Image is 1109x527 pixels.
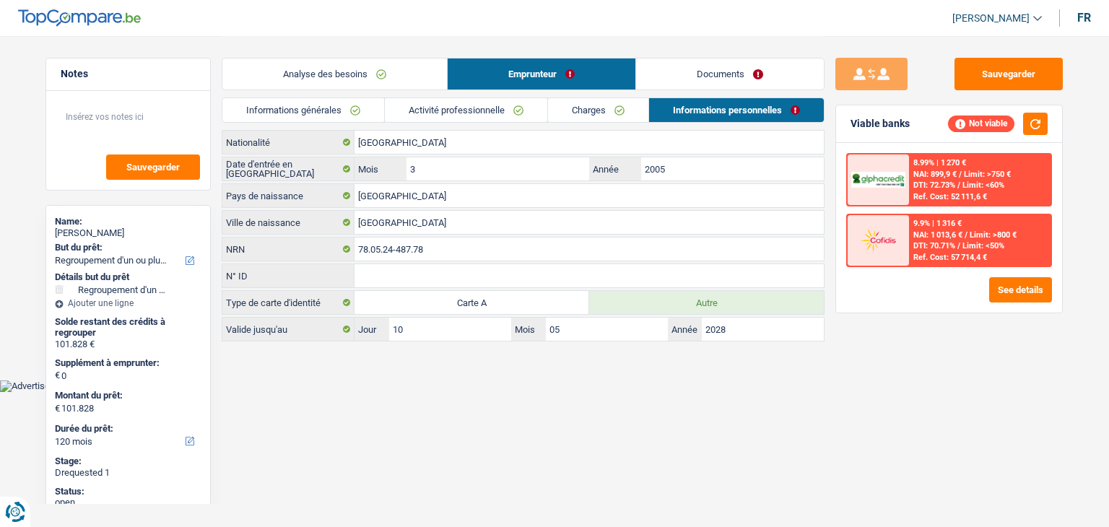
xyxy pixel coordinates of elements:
[355,157,406,180] label: Mois
[913,170,957,179] span: NAI: 899,9 €
[957,241,960,251] span: /
[649,98,824,122] a: Informations personnelles
[851,227,905,253] img: Cofidis
[962,180,1004,190] span: Limit: <60%
[55,298,201,308] div: Ajouter une ligne
[970,230,1017,240] span: Limit: >800 €
[385,98,547,122] a: Activité professionnelle
[941,6,1042,30] a: [PERSON_NAME]
[851,172,905,188] img: AlphaCredit
[55,486,201,497] div: Status:
[959,170,962,179] span: /
[952,12,1030,25] span: [PERSON_NAME]
[962,241,1004,251] span: Limit: <50%
[222,264,355,287] label: N° ID
[55,423,199,435] label: Durée du prêt:
[55,316,201,339] div: Solde restant des crédits à regrouper
[355,238,824,261] input: 12.12.12-123.12
[913,192,987,201] div: Ref. Cost: 52 111,6 €
[957,180,960,190] span: /
[913,180,955,190] span: DTI: 72.73%
[222,98,384,122] a: Informations générales
[641,157,824,180] input: AAAA
[389,318,511,341] input: JJ
[55,339,201,350] div: 101.828 €
[222,58,447,90] a: Analyse des besoins
[913,219,962,228] div: 9.9% | 1 316 €
[222,318,355,341] label: Valide jusqu'au
[546,318,668,341] input: MM
[222,131,355,154] label: Nationalité
[448,58,635,90] a: Emprunteur
[954,58,1063,90] button: Sauvegarder
[636,58,824,90] a: Documents
[406,157,589,180] input: MM
[55,390,199,401] label: Montant du prêt:
[222,211,355,234] label: Ville de naissance
[18,9,141,27] img: TopCompare Logo
[355,291,589,314] label: Carte A
[964,170,1011,179] span: Limit: >750 €
[511,318,546,341] label: Mois
[61,68,196,80] h5: Notes
[913,253,987,262] div: Ref. Cost: 57 714,4 €
[55,242,199,253] label: But du prêt:
[965,230,967,240] span: /
[55,456,201,467] div: Stage:
[913,158,966,167] div: 8.99% | 1 270 €
[55,403,60,414] span: €
[913,241,955,251] span: DTI: 70.71%
[668,318,703,341] label: Année
[355,318,389,341] label: Jour
[589,157,640,180] label: Année
[702,318,824,341] input: AAAA
[355,264,824,287] input: B-1234567-89
[1077,11,1091,25] div: fr
[222,291,355,314] label: Type de carte d'identité
[355,184,824,207] input: Belgique
[548,98,648,122] a: Charges
[55,467,201,479] div: Drequested 1
[55,497,201,508] div: open
[55,370,60,381] span: €
[222,238,355,261] label: NRN
[55,271,201,283] div: Détails but du prêt
[55,357,199,369] label: Supplément à emprunter:
[55,216,201,227] div: Name:
[106,154,200,180] button: Sauvegarder
[989,277,1052,302] button: See details
[851,118,910,130] div: Viable banks
[222,184,355,207] label: Pays de naissance
[355,131,824,154] input: Belgique
[55,227,201,239] div: [PERSON_NAME]
[126,162,180,172] span: Sauvegarder
[948,116,1014,131] div: Not viable
[913,230,962,240] span: NAI: 1 013,6 €
[589,291,824,314] label: Autre
[222,157,355,180] label: Date d'entrée en [GEOGRAPHIC_DATA]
